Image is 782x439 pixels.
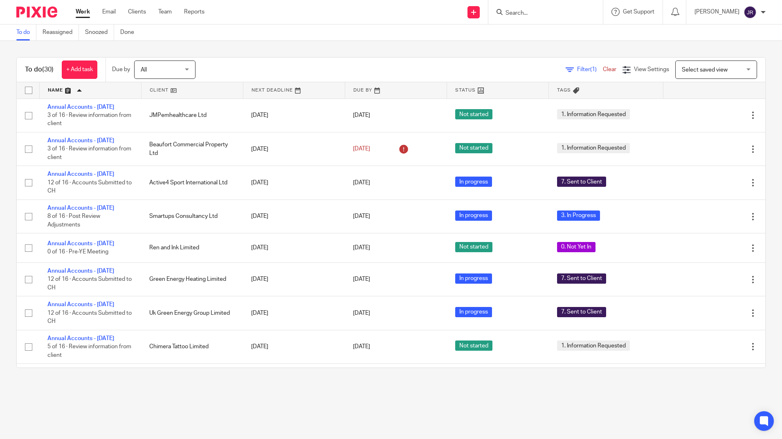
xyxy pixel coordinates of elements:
span: In progress [455,211,492,221]
span: 7. Sent to Client [557,273,606,284]
span: 7. Sent to Client [557,177,606,187]
a: Annual Accounts - [DATE] [47,268,114,274]
span: All [141,67,147,73]
span: 0 of 16 · Pre-YE Meeting [47,249,108,255]
span: Filter [577,67,603,72]
td: [DATE] [243,166,345,199]
span: In progress [455,273,492,284]
a: Snoozed [85,25,114,40]
td: Smartups Consultancy Ltd [141,199,243,233]
td: [DATE] [243,233,345,262]
a: Email [102,8,116,16]
a: Work [76,8,90,16]
span: Tags [557,88,571,92]
span: [DATE] [353,180,370,186]
span: [DATE] [353,112,370,118]
input: Search [505,10,578,17]
span: [DATE] [353,146,370,152]
span: Select saved view [682,67,728,73]
span: In progress [455,177,492,187]
td: [DATE] [243,99,345,132]
span: 5 of 16 · Review information from client [47,344,131,358]
span: [DATE] [353,214,370,219]
a: Annual Accounts - [DATE] [47,336,114,341]
span: 7. Sent to Client [557,307,606,317]
span: (1) [590,67,597,72]
span: Not started [455,143,492,153]
td: Nu Rose Tattoos Limited [141,364,243,397]
a: Annual Accounts - [DATE] [47,205,114,211]
span: 12 of 16 · Accounts Submitted to CH [47,180,132,194]
img: Pixie [16,7,57,18]
td: [DATE] [243,296,345,330]
a: Team [158,8,172,16]
td: Ren and Ink Limited [141,233,243,262]
a: Clear [603,67,616,72]
span: Get Support [623,9,654,15]
span: (30) [42,66,54,73]
a: To do [16,25,36,40]
a: Done [120,25,140,40]
span: In progress [455,307,492,317]
td: [DATE] [243,132,345,166]
a: Reports [184,8,204,16]
span: 8 of 16 · Post Review Adjustments [47,213,100,228]
span: 3 of 16 · Review information from client [47,146,131,161]
td: [DATE] [243,262,345,296]
span: Not started [455,242,492,252]
a: Annual Accounts - [DATE] [47,171,114,177]
span: View Settings [634,67,669,72]
span: 1. Information Requested [557,143,630,153]
a: Annual Accounts - [DATE] [47,104,114,110]
td: [DATE] [243,199,345,233]
span: 3. In Progress [557,211,600,221]
td: JMPemhealthcare Ltd [141,99,243,132]
img: svg%3E [744,6,757,19]
span: [DATE] [353,276,370,282]
span: 1. Information Requested [557,340,630,351]
a: Clients [128,8,146,16]
a: Annual Accounts - [DATE] [47,241,114,246]
span: [DATE] [353,310,370,316]
td: Beaufort Commercial Property Ltd [141,132,243,166]
td: [DATE] [243,330,345,363]
span: Not started [455,340,492,351]
span: [DATE] [353,344,370,349]
span: 0. Not Yet In [557,242,595,252]
td: Uk Green Energy Group Limited [141,296,243,330]
a: Annual Accounts - [DATE] [47,302,114,307]
a: Annual Accounts - [DATE] [47,138,114,143]
span: 3 of 16 · Review information from client [47,112,131,127]
td: [DATE] [243,364,345,397]
span: [DATE] [353,245,370,251]
span: Not started [455,109,492,119]
td: Chimera Tattoo Limited [141,330,243,363]
span: 12 of 16 · Accounts Submitted to CH [47,276,132,291]
p: [PERSON_NAME] [694,8,739,16]
span: 12 of 16 · Accounts Submitted to CH [47,310,132,325]
td: Active4 Sport International Ltd [141,166,243,199]
h1: To do [25,65,54,74]
p: Due by [112,65,130,74]
span: 1. Information Requested [557,109,630,119]
a: + Add task [62,60,97,79]
td: Green Energy Heating Limited [141,262,243,296]
a: Reassigned [43,25,79,40]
